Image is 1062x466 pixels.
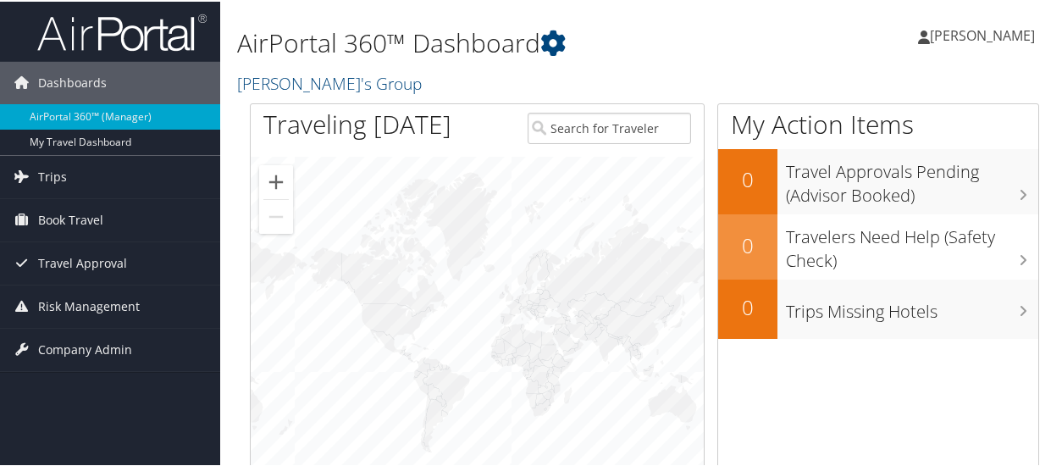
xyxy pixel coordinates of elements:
h1: AirPortal 360™ Dashboard [237,24,780,59]
h3: Trips Missing Hotels [786,290,1038,322]
span: [PERSON_NAME] [930,25,1035,43]
a: [PERSON_NAME]'s Group [237,70,426,93]
span: Company Admin [38,327,132,369]
a: [PERSON_NAME] [918,8,1052,59]
span: Trips [38,154,67,197]
span: Risk Management [38,284,140,326]
img: airportal-logo.png [37,11,207,51]
h1: Traveling [DATE] [263,105,451,141]
button: Zoom in [259,164,293,197]
a: 0Trips Missing Hotels [718,278,1038,337]
h2: 0 [718,164,777,192]
span: Travel Approval [38,241,127,283]
h1: My Action Items [718,105,1038,141]
h3: Travelers Need Help (Safety Check) [786,215,1038,271]
h3: Travel Approvals Pending (Advisor Booked) [786,150,1038,206]
h2: 0 [718,291,777,320]
span: Dashboards [38,60,107,103]
a: 0Travelers Need Help (Safety Check) [718,213,1038,278]
h2: 0 [718,230,777,258]
a: 0Travel Approvals Pending (Advisor Booked) [718,147,1038,213]
span: Book Travel [38,197,103,240]
input: Search for Traveler [528,111,691,142]
button: Zoom out [259,198,293,232]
